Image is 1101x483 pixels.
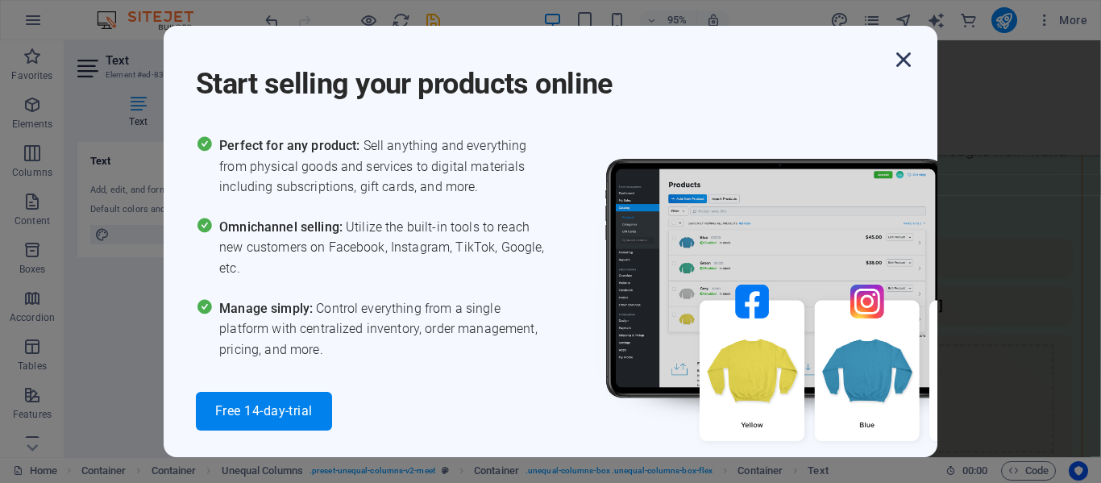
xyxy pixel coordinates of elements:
span: Manage simply: [219,301,316,316]
span: Sell anything and everything from physical goods and services to digital materials including subs... [219,135,550,198]
button: Free 14-day-trial [196,392,332,431]
div: Drop content here [39,320,743,435]
span: Perfect for any product: [219,138,363,153]
h1: Start selling your products online [196,45,889,103]
span: Omnichannel selling: [219,219,346,235]
span: Add elements [304,390,384,413]
span: Control everything from a single platform with centralized inventory, order management, pricing, ... [219,298,550,360]
span: Paste clipboard [390,390,479,413]
strong: [DATE] [368,221,416,238]
span: Utilize the built-in tools to reach new customers on Facebook, Instagram, TikTok, Google, etc. [219,217,550,279]
span: Free 14-day-trial [215,405,313,418]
